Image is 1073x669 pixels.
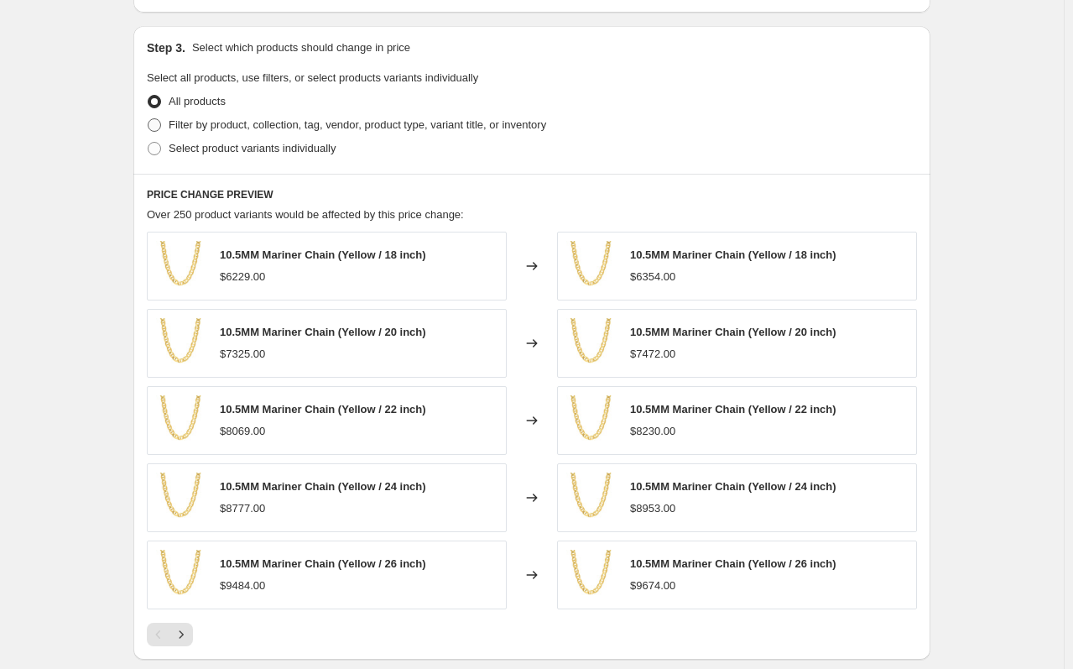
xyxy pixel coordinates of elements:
img: 10.5MM_mariner_80x.jpg [156,473,206,523]
span: 10.5MM Mariner Chain (Yellow / 24 inch) [630,480,836,493]
img: 10.5MM_mariner_80x.jpg [156,318,206,368]
p: Select which products should change in price [192,39,410,56]
div: $6354.00 [630,269,675,285]
span: 10.5MM Mariner Chain (Yellow / 18 inch) [630,248,836,261]
div: $9484.00 [220,578,265,594]
nav: Pagination [147,623,193,646]
span: 10.5MM Mariner Chain (Yellow / 20 inch) [630,326,836,338]
div: $6229.00 [220,269,265,285]
span: Select all products, use filters, or select products variants individually [147,71,478,84]
img: 10.5MM_mariner_80x.jpg [566,318,617,368]
img: 10.5MM_mariner_80x.jpg [566,395,617,446]
span: Select product variants individually [169,142,336,154]
span: Filter by product, collection, tag, vendor, product type, variant title, or inventory [169,118,546,131]
img: 10.5MM_mariner_80x.jpg [156,550,206,600]
span: 10.5MM Mariner Chain (Yellow / 22 inch) [220,403,426,416]
div: $8069.00 [220,423,265,440]
span: 10.5MM Mariner Chain (Yellow / 22 inch) [630,403,836,416]
span: 10.5MM Mariner Chain (Yellow / 26 inch) [220,557,426,570]
span: Over 250 product variants would be affected by this price change: [147,208,464,221]
div: $8777.00 [220,500,265,517]
img: 10.5MM_mariner_80x.jpg [566,550,617,600]
img: 10.5MM_mariner_80x.jpg [156,241,206,291]
span: 10.5MM Mariner Chain (Yellow / 24 inch) [220,480,426,493]
div: $7472.00 [630,346,675,363]
h6: PRICE CHANGE PREVIEW [147,188,917,201]
img: 10.5MM_mariner_80x.jpg [566,241,617,291]
span: 10.5MM Mariner Chain (Yellow / 18 inch) [220,248,426,261]
span: All products [169,95,226,107]
img: 10.5MM_mariner_80x.jpg [566,473,617,523]
span: 10.5MM Mariner Chain (Yellow / 26 inch) [630,557,836,570]
h2: Step 3. [147,39,185,56]
button: Next [169,623,193,646]
div: $9674.00 [630,578,675,594]
span: 10.5MM Mariner Chain (Yellow / 20 inch) [220,326,426,338]
div: $8953.00 [630,500,675,517]
div: $8230.00 [630,423,675,440]
img: 10.5MM_mariner_80x.jpg [156,395,206,446]
div: $7325.00 [220,346,265,363]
